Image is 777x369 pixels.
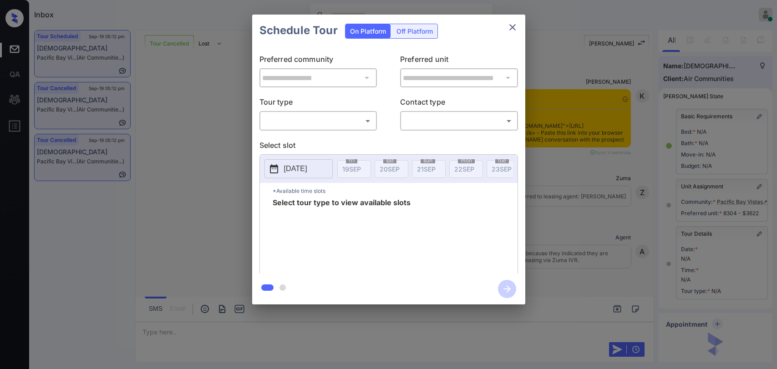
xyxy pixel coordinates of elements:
button: [DATE] [264,159,333,178]
button: close [503,18,522,36]
p: *Available time slots [273,183,518,199]
p: Preferred unit [400,54,518,68]
div: Off Platform [392,24,437,38]
p: Tour type [259,96,377,111]
div: On Platform [345,24,391,38]
p: Select slot [259,140,518,154]
span: Select tour type to view available slots [273,199,411,272]
p: Contact type [400,96,518,111]
p: Preferred community [259,54,377,68]
p: [DATE] [284,163,307,174]
h2: Schedule Tour [252,15,345,46]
